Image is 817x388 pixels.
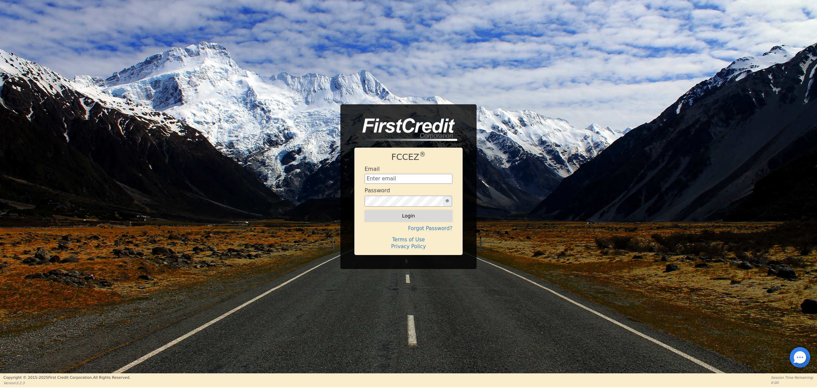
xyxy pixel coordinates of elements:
input: password [365,196,443,207]
span: All Rights Reserved. [93,375,130,380]
p: 0:00 [771,380,814,385]
p: Copyright © 2015- 2025 First Credit Corporation. [3,375,130,381]
sup: ® [419,151,426,158]
h4: Email [365,166,380,172]
h4: Password [365,187,390,194]
h4: Forgot Password? [365,225,452,232]
input: Enter email [365,174,452,184]
p: Session Time Remaining: [771,375,814,380]
p: Version 3.2.3 [3,380,130,386]
h4: Terms of Use [365,237,452,243]
img: logo-CMu_cnol.png [354,118,457,141]
h4: Privacy Policy [365,243,452,250]
h1: FCCEZ [365,152,452,162]
button: Login [365,210,452,222]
